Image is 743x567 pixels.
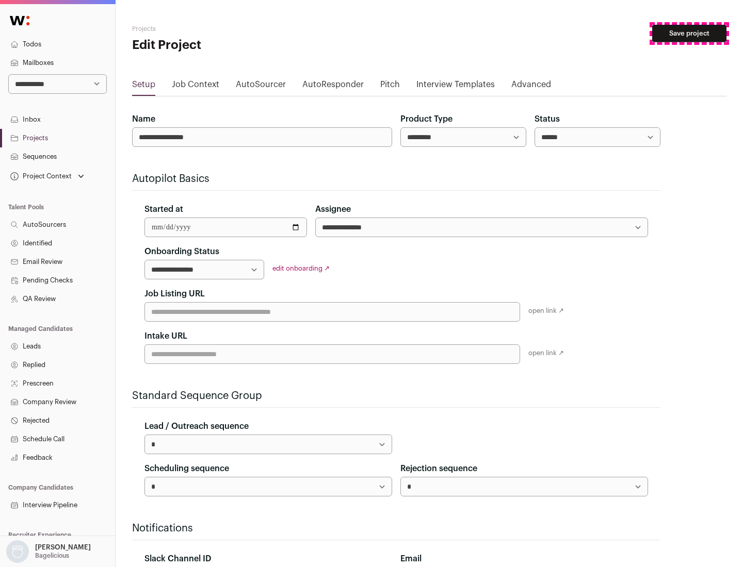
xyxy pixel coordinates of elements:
[144,330,187,342] label: Intake URL
[35,552,69,560] p: Bagelicious
[652,25,726,42] button: Save project
[236,78,286,95] a: AutoSourcer
[172,78,219,95] a: Job Context
[8,169,86,184] button: Open dropdown
[315,203,351,215] label: Assignee
[302,78,364,95] a: AutoResponder
[380,78,400,95] a: Pitch
[144,462,229,475] label: Scheduling sequence
[400,553,648,565] div: Email
[132,172,660,186] h2: Autopilot Basics
[144,420,249,432] label: Lead / Outreach sequence
[132,113,155,125] label: Name
[132,25,330,33] h2: Projects
[144,245,219,258] label: Onboarding Status
[132,78,155,95] a: Setup
[4,10,35,31] img: Wellfound
[144,203,183,215] label: Started at
[511,78,551,95] a: Advanced
[6,540,29,563] img: nopic.png
[535,113,560,125] label: Status
[144,553,211,565] label: Slack Channel ID
[400,113,453,125] label: Product Type
[132,37,330,54] h1: Edit Project
[4,540,93,563] button: Open dropdown
[272,265,330,272] a: edit onboarding ↗
[132,521,660,536] h2: Notifications
[35,543,91,552] p: [PERSON_NAME]
[144,288,205,300] label: Job Listing URL
[8,172,72,180] div: Project Context
[132,389,660,403] h2: Standard Sequence Group
[400,462,477,475] label: Rejection sequence
[416,78,495,95] a: Interview Templates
